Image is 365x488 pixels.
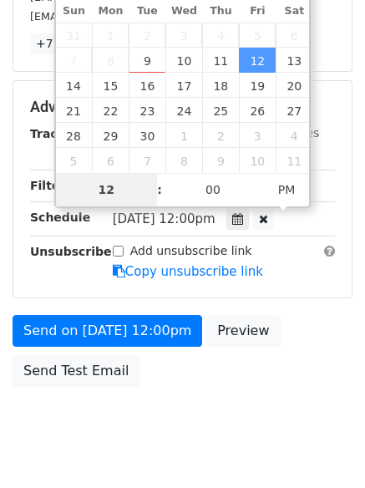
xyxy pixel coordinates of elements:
span: October 9, 2025 [202,148,239,173]
iframe: Chat Widget [281,408,365,488]
span: September 13, 2025 [276,48,312,73]
span: September 22, 2025 [92,98,129,123]
strong: Schedule [30,211,90,224]
span: September 8, 2025 [92,48,129,73]
span: [DATE] 12:00pm [113,211,215,226]
span: September 27, 2025 [276,98,312,123]
span: September 5, 2025 [239,23,276,48]
strong: Unsubscribe [30,245,112,258]
input: Hour [56,173,158,206]
span: September 18, 2025 [202,73,239,98]
span: September 25, 2025 [202,98,239,123]
span: Wed [165,6,202,17]
span: October 1, 2025 [165,123,202,148]
span: : [157,173,162,206]
h5: Advanced [30,98,335,116]
span: September 24, 2025 [165,98,202,123]
span: October 4, 2025 [276,123,312,148]
span: October 6, 2025 [92,148,129,173]
span: October 7, 2025 [129,148,165,173]
span: Sun [56,6,93,17]
span: September 14, 2025 [56,73,93,98]
span: Tue [129,6,165,17]
span: September 26, 2025 [239,98,276,123]
span: October 2, 2025 [202,123,239,148]
span: September 15, 2025 [92,73,129,98]
span: September 10, 2025 [165,48,202,73]
input: Minute [162,173,264,206]
span: Click to toggle [264,173,310,206]
span: August 31, 2025 [56,23,93,48]
a: Copy unsubscribe link [113,264,263,279]
a: Preview [206,315,280,347]
span: September 17, 2025 [165,73,202,98]
span: Sat [276,6,312,17]
span: October 8, 2025 [165,148,202,173]
a: Send on [DATE] 12:00pm [13,315,202,347]
span: September 12, 2025 [239,48,276,73]
span: September 30, 2025 [129,123,165,148]
span: October 5, 2025 [56,148,93,173]
span: Thu [202,6,239,17]
label: Add unsubscribe link [130,242,252,260]
a: +7 more [30,33,93,54]
span: September 21, 2025 [56,98,93,123]
span: September 16, 2025 [129,73,165,98]
span: September 28, 2025 [56,123,93,148]
strong: Tracking [30,127,86,140]
strong: Filters [30,179,73,192]
span: September 29, 2025 [92,123,129,148]
span: September 4, 2025 [202,23,239,48]
span: September 3, 2025 [165,23,202,48]
span: October 11, 2025 [276,148,312,173]
span: September 20, 2025 [276,73,312,98]
span: October 3, 2025 [239,123,276,148]
span: October 10, 2025 [239,148,276,173]
span: September 9, 2025 [129,48,165,73]
span: September 1, 2025 [92,23,129,48]
span: September 6, 2025 [276,23,312,48]
span: Mon [92,6,129,17]
span: September 23, 2025 [129,98,165,123]
span: Fri [239,6,276,17]
small: [EMAIL_ADDRESS][DOMAIN_NAME] [30,10,216,23]
span: September 7, 2025 [56,48,93,73]
span: September 19, 2025 [239,73,276,98]
span: September 2, 2025 [129,23,165,48]
span: September 11, 2025 [202,48,239,73]
a: Send Test Email [13,355,139,387]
